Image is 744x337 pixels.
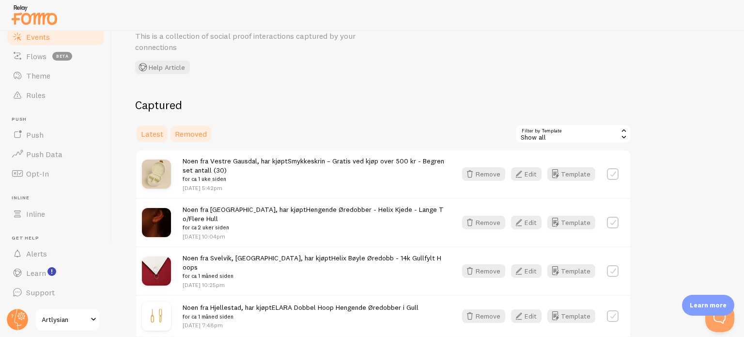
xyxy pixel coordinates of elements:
[12,195,106,201] span: Inline
[462,216,505,229] button: Remove
[26,169,49,178] span: Opt-In
[6,164,106,183] a: Opt-In
[511,167,542,181] button: Edit
[26,288,55,297] span: Support
[511,309,547,323] a: Edit
[183,321,418,329] p: [DATE] 7:48pm
[515,124,631,144] div: Show all
[26,51,46,61] span: Flows
[272,303,418,312] a: ELARA Dobbel Hoop Hengende Øredobber i Gull
[6,125,106,144] a: Push
[42,314,88,325] span: Artlysian
[142,257,171,286] img: IMG_20220703_165843_1_small.jpg
[183,223,445,232] small: for ca 2 uker siden
[183,157,445,184] span: Noen fra Vestre Gausdal, har kjøpt
[142,160,171,189] img: ChatGPTImageApr14_2025_10_30_13AM_small.png
[511,264,547,278] a: Edit
[462,264,505,278] button: Remove
[12,116,106,123] span: Push
[183,254,445,281] span: Noen fra Svelvik, [GEOGRAPHIC_DATA], har kjøpt
[135,31,368,53] p: This is a collection of social proof interactions captured by your connections
[6,47,106,66] a: Flows beta
[6,144,106,164] a: Push Data
[52,52,72,61] span: beta
[26,149,62,159] span: Push Data
[547,216,595,229] button: Template
[183,157,444,175] a: Smykkeskrin – Gratis ved kjøp over 500 kr - Begrenset antall (30)
[12,235,106,241] span: Get Help
[511,216,542,229] button: Edit
[547,167,595,181] button: Template
[6,66,106,85] a: Theme
[462,167,505,181] button: Remove
[511,264,542,278] button: Edit
[462,309,505,323] button: Remove
[183,303,418,321] span: Noen fra Hjellestad, har kjøpt
[183,175,445,183] small: for ca 1 uke siden
[6,85,106,105] a: Rules
[135,61,190,74] button: Help Article
[26,130,44,140] span: Push
[183,205,445,232] span: Noen fra [GEOGRAPHIC_DATA], har kjøpt
[26,209,45,219] span: Inline
[682,295,734,316] div: Learn more
[511,216,547,229] a: Edit
[547,309,595,323] button: Template
[511,309,542,323] button: Edit
[183,232,445,241] p: [DATE] 10:04pm
[26,249,47,258] span: Alerts
[6,27,106,47] a: Events
[26,32,50,42] span: Events
[26,90,46,100] span: Rules
[6,283,106,302] a: Support
[183,272,445,280] small: for ca 1 måned siden
[511,167,547,181] a: Edit
[135,97,631,112] h2: Captured
[135,124,169,144] a: Latest
[47,267,56,276] svg: <p>Watch New Feature Tutorials!</p>
[6,204,106,224] a: Inline
[547,264,595,278] button: Template
[183,184,445,192] p: [DATE] 5:42pm
[183,312,418,321] small: for ca 1 måned siden
[705,303,734,332] iframe: Help Scout Beacon - Open
[6,244,106,263] a: Alerts
[142,302,171,331] img: product111_1_-picaai_small.png
[141,129,163,139] span: Latest
[26,71,50,80] span: Theme
[6,263,106,283] a: Learn
[690,301,727,310] p: Learn more
[175,129,207,139] span: Removed
[142,208,171,237] img: 1squarecanva1000x1000_small.png
[183,254,441,272] a: Helix Bøyle Øredobb - 14k Gullfylt Hoops
[26,268,46,278] span: Learn
[183,281,445,289] p: [DATE] 10:25pm
[183,205,444,223] a: Hengende Øredobber - Helix Kjede - Lange To/Flere Hull
[169,124,213,144] a: Removed
[35,308,100,331] a: Artlysian
[10,2,59,27] img: fomo-relay-logo-orange.svg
